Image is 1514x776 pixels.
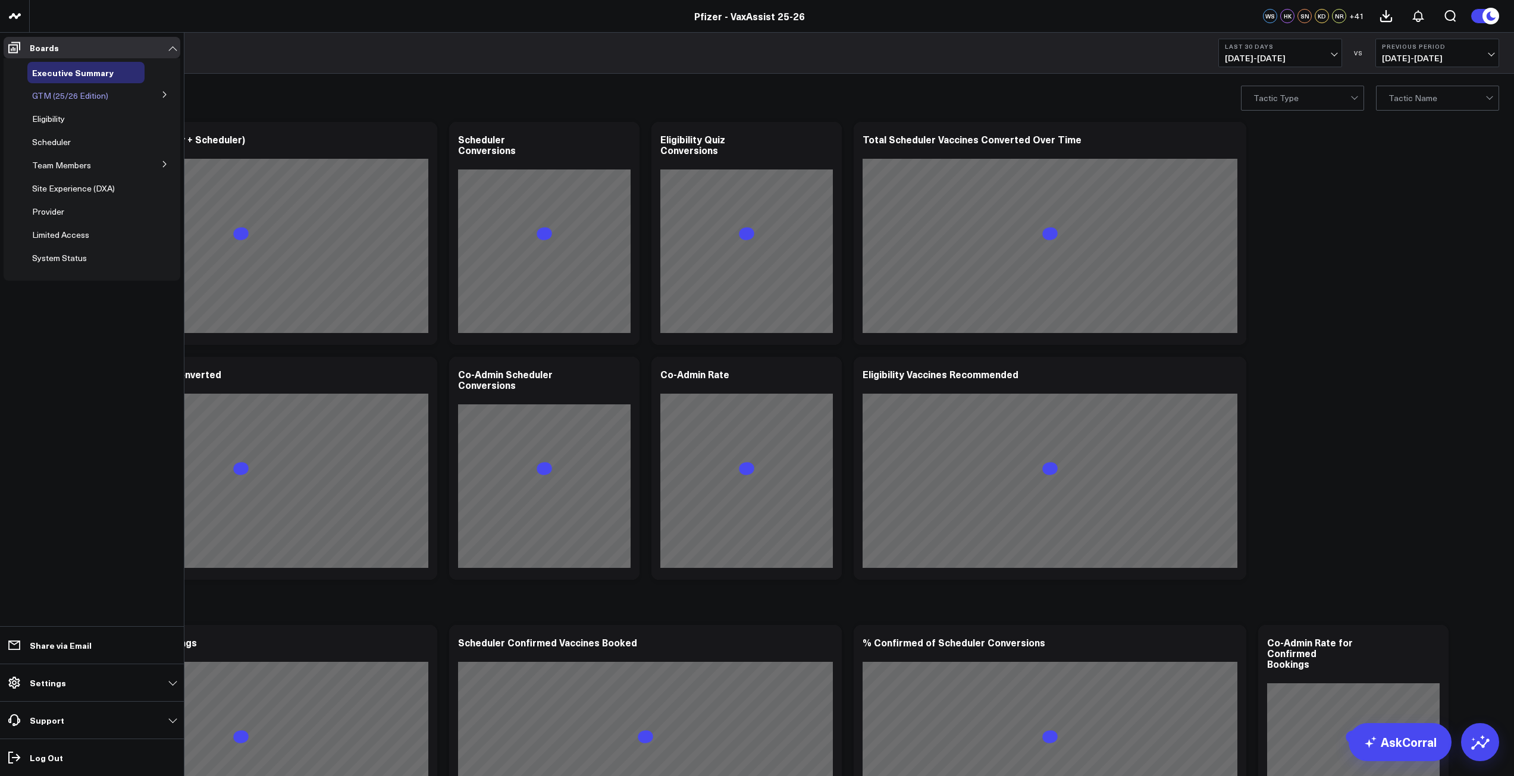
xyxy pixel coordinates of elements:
[32,229,89,240] span: Limited Access
[32,184,115,193] a: Site Experience (DXA)
[32,230,89,240] a: Limited Access
[863,367,1018,381] div: Eligibility Vaccines Recommended
[32,68,114,77] a: Executive Summary
[1375,39,1499,67] button: Previous Period[DATE]-[DATE]
[1332,9,1346,23] div: NR
[1218,39,1342,67] button: Last 30 Days[DATE]-[DATE]
[1349,12,1364,20] span: + 41
[1349,9,1364,23] button: +41
[660,133,725,156] div: Eligibility Quiz Conversions
[32,206,64,217] span: Provider
[4,747,180,768] a: Log Out
[1267,636,1353,670] div: Co-Admin Rate for Confirmed Bookings
[32,207,64,216] a: Provider
[30,640,92,650] p: Share via Email
[32,137,71,147] a: Scheduler
[1348,49,1369,56] div: VS
[32,90,108,101] span: GTM (25/26 Edition)
[32,114,65,124] a: Eligibility
[32,253,87,263] a: System Status
[1280,9,1294,23] div: HK
[660,367,729,381] div: Co-Admin Rate
[32,252,87,263] span: System Status
[32,159,91,171] span: Team Members
[32,113,65,124] span: Eligibility
[1382,54,1493,63] span: [DATE] - [DATE]
[458,133,516,156] div: Scheduler Conversions
[32,91,108,100] a: GTM (25/26 Edition)
[863,133,1082,146] div: Total Scheduler Vaccines Converted Over Time
[694,10,805,23] a: Pfizer - VaxAssist 25-26
[863,636,1045,649] div: % Confirmed of Scheduler Conversions
[1382,43,1493,50] b: Previous Period
[458,636,637,649] div: Scheduler Confirmed Vaccines Booked
[30,678,66,687] p: Settings
[32,161,91,170] a: Team Members
[30,43,59,52] p: Boards
[1225,54,1336,63] span: [DATE] - [DATE]
[32,136,71,147] span: Scheduler
[30,753,63,762] p: Log Out
[32,67,114,78] span: Executive Summary
[1349,723,1452,761] a: AskCorral
[32,183,115,194] span: Site Experience (DXA)
[1263,9,1277,23] div: WS
[30,715,64,725] p: Support
[458,367,553,391] div: Co-Admin Scheduler Conversions
[1315,9,1329,23] div: KD
[1225,43,1336,50] b: Last 30 Days
[1297,9,1312,23] div: SN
